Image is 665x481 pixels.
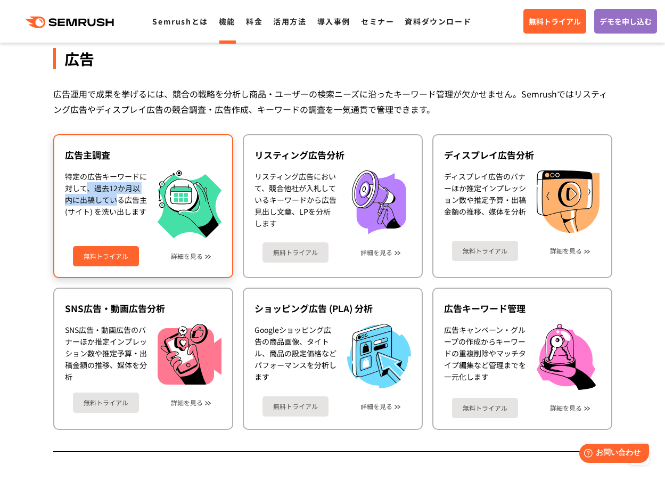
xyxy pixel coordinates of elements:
div: 広告 [53,48,612,69]
a: 無料トライアル [73,393,139,413]
a: 機能 [219,16,235,27]
img: 広告主調査 [158,170,221,238]
a: 詳細を見る [550,404,582,412]
a: 活用方法 [273,16,306,27]
a: 無料トライアル [452,398,518,418]
div: Googleショッピング広告の商品画像、タイトル、商品の設定価格などパフォーマンスを分析します [254,324,336,388]
div: ディスプレイ広告のバナーほか推定インプレッション数や推定予算・出稿金額の推移、媒体を分析 [444,170,526,233]
div: 広告運用で成果を挙げるには、競合の戦略を分析し商品・ユーザーの検索ニーズに沿ったキーワード管理が欠かせません。Semrushではリスティング広告やディスプレイ広告の競合調査・広告作成、キーワード... [53,86,612,117]
a: 料金 [246,16,262,27]
div: 特定の広告キーワードに対して、過去12か月以内に出稿している広告主 (サイト) を洗い出します [65,170,147,238]
div: 広告主調査 [65,149,221,161]
span: デモを申し込む [600,15,652,27]
span: 無料トライアル [529,15,581,27]
div: リスティング広告において、競合他社が入札しているキーワードから広告見出し文章、LPを分析します [254,170,336,234]
a: 無料トライアル [73,246,139,266]
div: SNS広告・動画広告分析 [65,302,221,315]
img: ショッピング広告 (PLA) 分析 [347,324,411,388]
a: Semrushとは [152,16,208,27]
a: 詳細を見る [171,252,203,260]
a: 詳細を見る [171,399,203,406]
a: デモを申し込む [594,9,657,34]
a: 無料トライアル [523,9,586,34]
div: リスティング広告分析 [254,149,411,161]
a: 詳細を見る [550,247,582,255]
div: 広告キャンペーン・グループの作成からキーワードの重複削除やマッチタイプ編集など管理までを一元化します [444,324,526,390]
a: セミナー [361,16,394,27]
div: 広告キーワード管理 [444,302,601,315]
div: SNS広告・動画広告のバナーほか推定インプレッション数や推定予算・出稿金額の推移、媒体を分析 [65,324,147,385]
a: 資料ダウンロード [405,16,471,27]
iframe: Help widget launcher [570,439,653,469]
img: 広告キーワード管理 [537,324,596,390]
img: ディスプレイ広告分析 [537,170,600,233]
a: 詳細を見る [360,249,392,256]
div: ショッピング広告 (PLA) 分析 [254,302,411,315]
img: リスティング広告分析 [347,170,411,234]
img: SNS広告・動画広告分析 [158,324,221,385]
a: 詳細を見る [360,403,392,410]
a: 無料トライアル [262,242,329,263]
div: ディスプレイ広告分析 [444,149,601,161]
a: 導入事例 [317,16,350,27]
a: 無料トライアル [452,241,518,261]
a: 無料トライアル [262,396,329,417]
